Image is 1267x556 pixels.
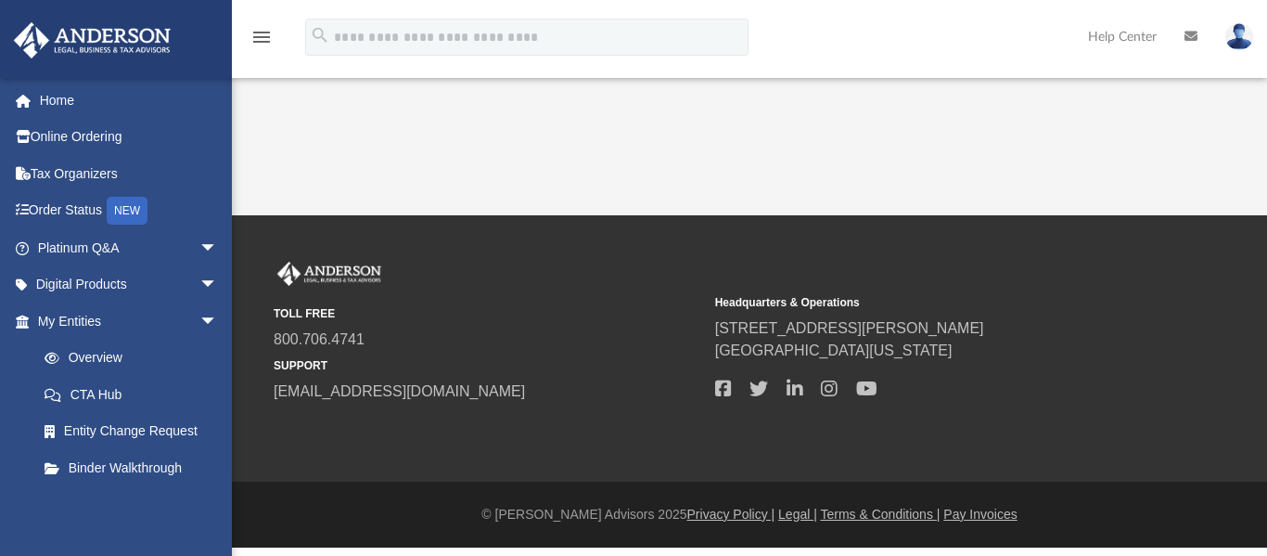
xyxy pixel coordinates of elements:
[310,25,330,45] i: search
[13,82,246,119] a: Home
[107,197,147,225] div: NEW
[199,266,237,304] span: arrow_drop_down
[250,26,273,48] i: menu
[250,35,273,48] a: menu
[943,507,1017,522] a: Pay Invoices
[13,119,246,156] a: Online Ordering
[199,303,237,341] span: arrow_drop_down
[232,505,1267,524] div: © [PERSON_NAME] Advisors 2025
[26,449,246,486] a: Binder Walkthrough
[13,229,246,266] a: Platinum Q&Aarrow_drop_down
[274,305,702,322] small: TOLL FREE
[8,22,176,58] img: Anderson Advisors Platinum Portal
[13,266,246,304] a: Digital Productsarrow_drop_down
[715,320,984,336] a: [STREET_ADDRESS][PERSON_NAME]
[274,262,385,286] img: Anderson Advisors Platinum Portal
[13,155,246,192] a: Tax Organizers
[26,340,246,377] a: Overview
[1225,23,1253,50] img: User Pic
[26,486,237,524] a: My Blueprint
[715,294,1144,311] small: Headquarters & Operations
[26,413,246,450] a: Entity Change Request
[821,507,941,522] a: Terms & Conditions |
[13,192,246,230] a: Order StatusNEW
[199,229,237,267] span: arrow_drop_down
[13,303,246,340] a: My Entitiesarrow_drop_down
[778,507,817,522] a: Legal |
[274,383,525,399] a: [EMAIL_ADDRESS][DOMAIN_NAME]
[687,507,775,522] a: Privacy Policy |
[26,376,246,413] a: CTA Hub
[715,343,953,358] a: [GEOGRAPHIC_DATA][US_STATE]
[274,357,702,374] small: SUPPORT
[274,331,365,347] a: 800.706.4741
